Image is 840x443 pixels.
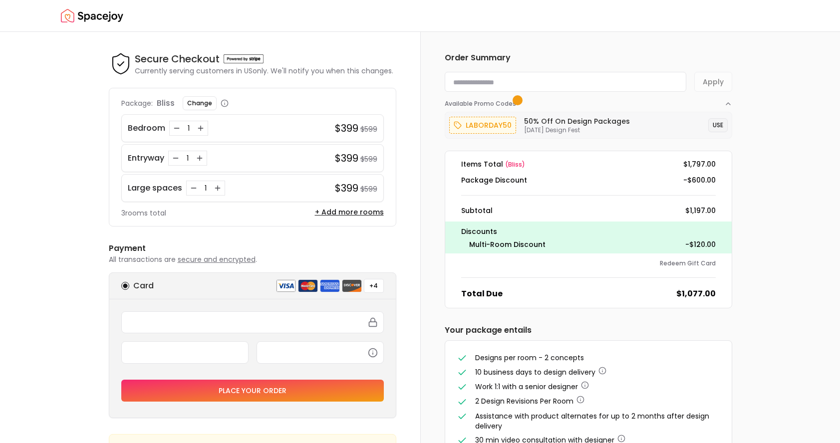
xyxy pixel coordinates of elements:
[524,116,630,126] h6: 50% Off on Design Packages
[475,382,578,392] span: Work 1:1 with a senior designer
[466,119,512,131] p: laborday50
[128,182,182,194] p: Large spaces
[109,242,396,254] h6: Payment
[224,54,264,63] img: Powered by stripe
[683,175,716,185] dd: -$600.00
[128,318,377,327] iframe: Secure card number input frame
[135,52,220,66] h4: Secure Checkout
[171,153,181,163] button: Decrease quantity for Entryway
[61,6,123,26] img: Spacejoy Logo
[445,100,519,108] span: Available Promo Codes
[360,184,377,194] small: $599
[505,160,525,169] span: ( bliss )
[660,259,716,267] button: Redeem Gift Card
[360,154,377,164] small: $599
[461,159,525,169] dt: Items Total
[475,396,573,406] span: 2 Design Revisions Per Room
[335,121,358,135] h4: $399
[364,279,384,293] button: +4
[475,353,584,363] span: Designs per room - 2 concepts
[201,183,211,193] div: 1
[676,288,716,300] dd: $1,077.00
[445,324,732,336] h6: Your package entails
[263,348,377,357] iframe: Secure CVC input frame
[128,122,165,134] p: Bedroom
[121,98,153,108] p: Package:
[685,239,716,249] dd: -$120.00
[128,348,242,357] iframe: Secure expiration date input frame
[475,367,595,377] span: 10 business days to design delivery
[184,123,194,133] div: 1
[172,123,182,133] button: Decrease quantity for Bedroom
[121,380,384,402] button: Place your order
[189,183,199,193] button: Decrease quantity for Large spaces
[461,225,716,237] p: Discounts
[276,279,296,292] img: visa
[121,208,166,218] p: 3 rooms total
[195,153,205,163] button: Increase quantity for Entryway
[342,279,362,292] img: discover
[683,159,716,169] dd: $1,797.00
[360,124,377,134] small: $599
[157,97,175,109] p: bliss
[320,279,340,292] img: american express
[196,123,206,133] button: Increase quantity for Bedroom
[128,152,164,164] p: Entryway
[109,254,396,264] p: All transactions are .
[133,280,154,292] h6: Card
[183,153,193,163] div: 1
[183,96,217,110] button: Change
[61,6,123,26] a: Spacejoy
[445,108,732,139] div: Available Promo Codes
[461,288,503,300] dt: Total Due
[461,175,527,185] dt: Package Discount
[298,279,318,292] img: mastercard
[445,52,732,64] h6: Order Summary
[315,207,384,217] button: + Add more rooms
[335,181,358,195] h4: $399
[685,206,716,216] dd: $1,197.00
[461,206,493,216] dt: Subtotal
[213,183,223,193] button: Increase quantity for Large spaces
[335,151,358,165] h4: $399
[445,92,732,108] button: Available Promo Codes
[469,239,546,249] dt: Multi-Room Discount
[475,411,709,431] span: Assistance with product alternates for up to 2 months after design delivery
[135,66,393,76] p: Currently serving customers in US only. We'll notify you when this changes.
[708,118,728,132] button: USE
[524,126,630,134] p: [DATE] Design Fest
[178,254,256,264] span: secure and encrypted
